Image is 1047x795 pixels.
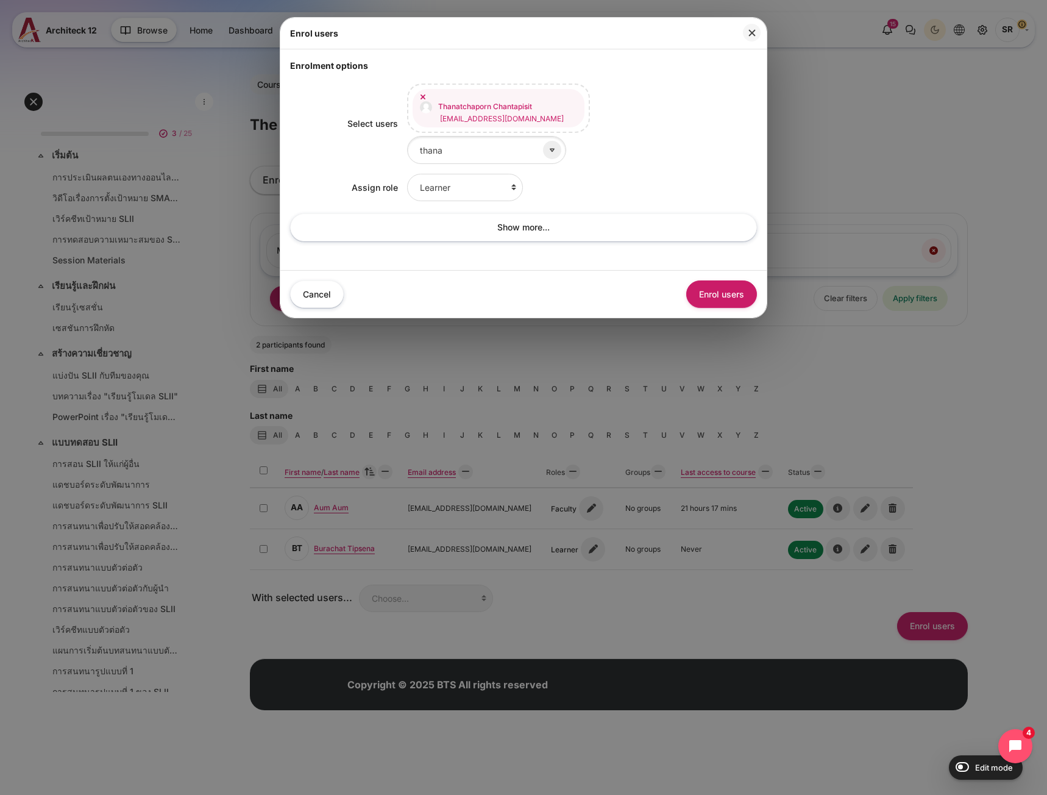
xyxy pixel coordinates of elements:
[352,182,398,193] label: Assign role
[440,114,564,123] small: [EMAIL_ADDRESS][DOMAIN_NAME]
[743,24,761,41] button: Close
[290,59,757,72] legend: Enrolment options
[290,213,757,241] a: Show more...
[290,27,338,40] h5: Enrol users
[686,280,757,308] button: Enrol users
[407,136,566,163] input: Search
[438,102,532,111] span: Thanatchaporn Chantapisit
[290,280,344,308] button: Cancel
[347,118,398,129] label: Select users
